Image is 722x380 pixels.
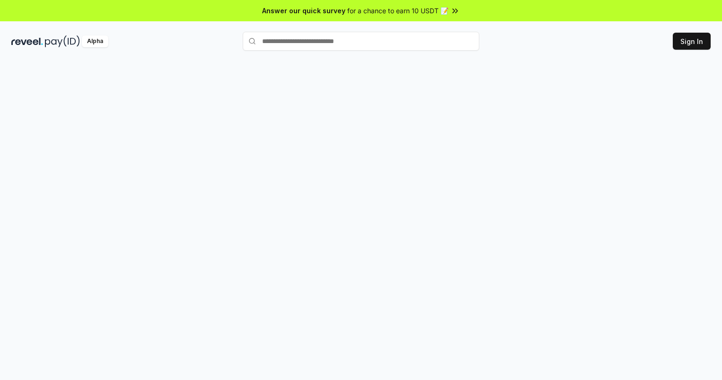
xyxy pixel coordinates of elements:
span: for a chance to earn 10 USDT 📝 [347,6,449,16]
div: Alpha [82,35,108,47]
img: pay_id [45,35,80,47]
span: Answer our quick survey [262,6,345,16]
img: reveel_dark [11,35,43,47]
button: Sign In [673,33,711,50]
